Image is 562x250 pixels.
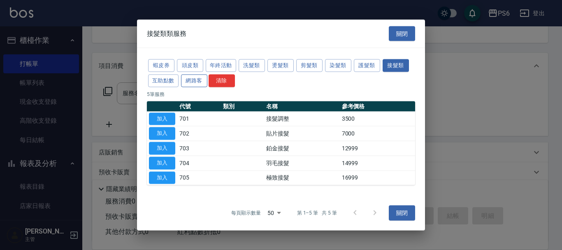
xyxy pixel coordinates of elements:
[149,112,175,125] button: 加入
[383,59,409,72] button: 接髮類
[206,59,236,72] button: 年終活動
[389,206,415,221] button: 關閉
[340,112,415,126] td: 3500
[177,171,221,185] td: 705
[264,126,339,141] td: 貼片接髮
[389,26,415,41] button: 關閉
[148,74,179,87] button: 互助點數
[147,90,415,98] p: 5 筆服務
[239,59,265,72] button: 洗髮類
[354,59,380,72] button: 護髮類
[264,112,339,126] td: 接髮調整
[148,59,174,72] button: 蝦皮券
[177,112,221,126] td: 701
[221,101,265,112] th: 類別
[177,141,221,156] td: 703
[177,126,221,141] td: 702
[297,209,337,217] p: 第 1–5 筆 共 5 筆
[149,127,175,140] button: 加入
[149,142,175,155] button: 加入
[264,141,339,156] td: 鉑金接髮
[264,156,339,171] td: 羽毛接髮
[149,171,175,184] button: 加入
[296,59,323,72] button: 剪髮類
[177,101,221,112] th: 代號
[340,101,415,112] th: 參考價格
[264,202,284,224] div: 50
[177,156,221,171] td: 704
[325,59,351,72] button: 染髮類
[264,171,339,185] td: 極致接髮
[147,29,186,37] span: 接髮類類服務
[181,74,207,87] button: 網路客
[340,141,415,156] td: 12999
[177,59,203,72] button: 頭皮類
[340,156,415,171] td: 14999
[149,157,175,169] button: 加入
[267,59,294,72] button: 燙髮類
[340,126,415,141] td: 7000
[264,101,339,112] th: 名稱
[340,171,415,185] td: 16999
[209,74,235,87] button: 清除
[231,209,261,217] p: 每頁顯示數量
